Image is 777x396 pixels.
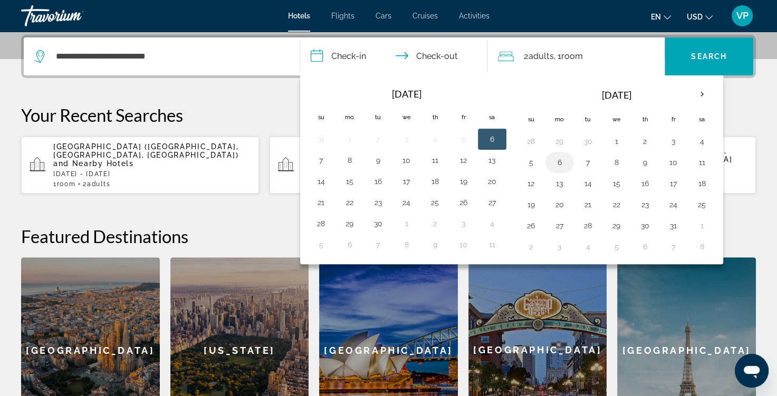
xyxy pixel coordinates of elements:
button: Day 4 [484,216,501,231]
button: Day 9 [427,237,444,252]
span: Adults [528,51,553,61]
span: 1 [53,180,75,188]
p: Your Recent Searches [21,104,756,125]
button: Day 23 [370,195,387,210]
button: Day 15 [608,176,625,191]
button: Day 6 [551,155,568,170]
button: Day 15 [341,174,358,189]
button: Day 27 [551,218,568,233]
span: 2 [83,180,110,188]
button: Day 5 [455,132,472,147]
button: Day 22 [608,197,625,212]
button: Day 31 [665,218,682,233]
a: Hotels [288,12,310,20]
button: Day 14 [580,176,597,191]
button: Day 14 [313,174,330,189]
button: Day 5 [608,239,625,254]
span: Search [691,52,727,61]
button: Day 18 [694,176,711,191]
p: [DATE] - [DATE] [53,170,251,178]
span: en [651,13,661,21]
span: and Nearby Hotels [53,159,134,168]
button: Day 30 [370,216,387,231]
span: USD [687,13,703,21]
span: [GEOGRAPHIC_DATA] ([GEOGRAPHIC_DATA], [GEOGRAPHIC_DATA], [GEOGRAPHIC_DATA]) [53,142,238,159]
span: , 1 [553,49,582,64]
button: Day 20 [551,197,568,212]
button: Day 7 [370,237,387,252]
button: Day 3 [665,134,682,149]
button: Day 2 [523,239,540,254]
button: Day 11 [694,155,711,170]
button: Day 8 [398,237,415,252]
button: Day 28 [523,134,540,149]
div: Search widget [24,37,753,75]
button: Day 26 [455,195,472,210]
button: Day 26 [523,218,540,233]
span: VP [736,11,749,21]
h2: Featured Destinations [21,226,756,247]
button: Day 8 [608,155,625,170]
button: Day 25 [427,195,444,210]
button: Day 7 [313,153,330,168]
button: Day 8 [341,153,358,168]
button: Day 2 [637,134,654,149]
button: Day 29 [341,216,358,231]
button: Check in and out dates [300,37,488,75]
span: Adults [87,180,110,188]
button: Search [665,37,753,75]
button: Day 21 [313,195,330,210]
button: Day 19 [455,174,472,189]
button: [GEOGRAPHIC_DATA] ([GEOGRAPHIC_DATA], [GEOGRAPHIC_DATA], [GEOGRAPHIC_DATA]) and Nearby Hotels[DAT... [21,136,259,194]
button: Day 3 [551,239,568,254]
button: Day 6 [637,239,654,254]
button: Day 20 [484,174,501,189]
button: Day 7 [580,155,597,170]
button: Day 17 [398,174,415,189]
button: Day 29 [551,134,568,149]
button: Day 10 [665,155,682,170]
button: Day 13 [551,176,568,191]
span: Flights [331,12,354,20]
button: Day 2 [370,132,387,147]
button: Day 16 [637,176,654,191]
button: Day 30 [580,134,597,149]
button: Day 8 [694,239,711,254]
span: 2 [523,49,553,64]
button: Change currency [687,9,713,24]
iframe: Button to launch messaging window [735,354,769,388]
button: Day 1 [694,218,711,233]
button: Hotels in [US_STATE], [GEOGRAPHIC_DATA], [GEOGRAPHIC_DATA] ([GEOGRAPHIC_DATA])[DATE] - [DATE]1Roo... [270,136,507,194]
button: Day 17 [665,176,682,191]
button: Day 1 [398,216,415,231]
span: Room [57,180,76,188]
button: User Menu [728,5,756,27]
button: Day 7 [665,239,682,254]
button: Day 27 [484,195,501,210]
span: Cars [376,12,391,20]
a: Activities [459,12,490,20]
button: Day 16 [370,174,387,189]
button: Change language [651,9,671,24]
button: Day 23 [637,197,654,212]
button: Day 21 [580,197,597,212]
th: [DATE] [545,82,688,108]
button: Day 10 [455,237,472,252]
button: Day 24 [665,197,682,212]
button: Day 2 [427,216,444,231]
a: Travorium [21,2,127,30]
button: Day 19 [523,197,540,212]
button: Day 3 [455,216,472,231]
button: Day 11 [484,237,501,252]
button: Day 25 [694,197,711,212]
button: Day 9 [637,155,654,170]
button: Day 1 [608,134,625,149]
button: Day 5 [523,155,540,170]
button: Day 28 [580,218,597,233]
button: Day 12 [523,176,540,191]
button: Next month [688,82,716,107]
a: Cruises [413,12,438,20]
